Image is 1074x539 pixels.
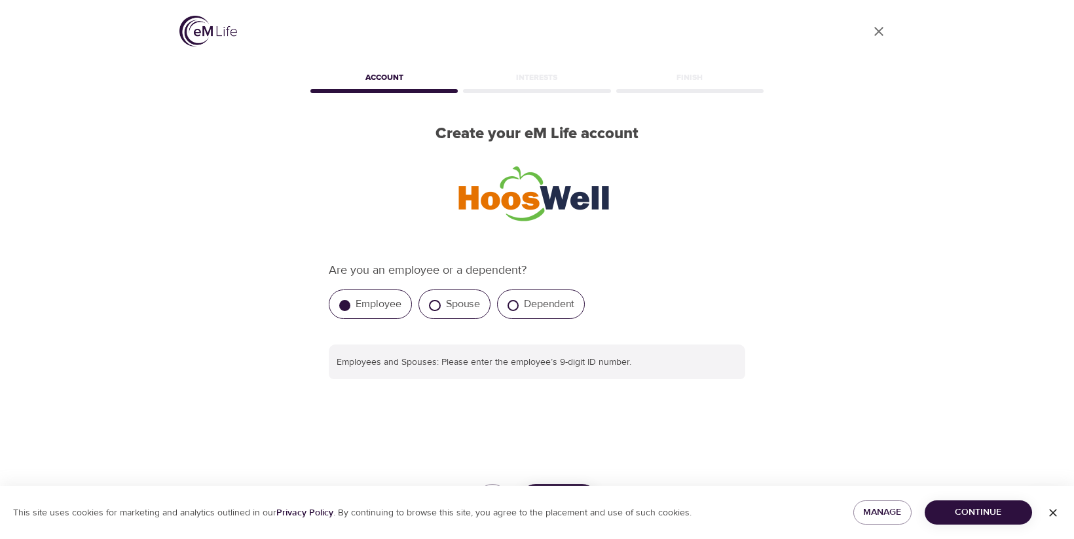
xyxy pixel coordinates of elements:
[308,124,766,143] h2: Create your eM Life account
[863,16,895,47] a: close
[519,484,599,517] button: Continue
[925,500,1032,525] button: Continue
[179,16,237,46] img: logo
[524,297,574,310] label: Dependent
[356,297,401,310] label: Employee
[329,261,745,279] p: Are you an employee or a dependent?
[276,507,333,519] a: Privacy Policy
[446,297,480,310] label: Spouse
[935,504,1022,521] span: Continue
[455,159,619,225] img: HoosWell-Logo-2.19%20500X200%20px.png
[864,504,901,521] span: Manage
[853,500,912,525] button: Manage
